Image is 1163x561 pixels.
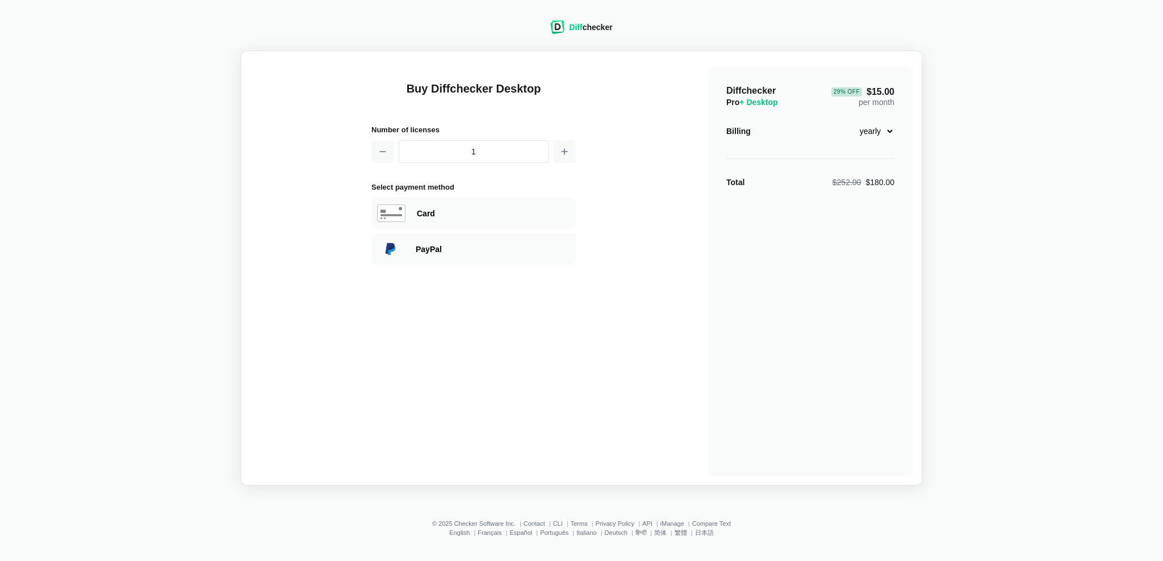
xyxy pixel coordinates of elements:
a: English [449,529,470,536]
span: $15.00 [831,87,894,97]
a: हिन्दी [635,529,646,536]
span: $252.00 [832,178,861,187]
span: Diffchecker [726,86,776,95]
a: Terms [571,520,588,527]
div: $180.00 [832,177,894,188]
a: Español [509,529,532,536]
div: checker [569,22,612,33]
div: Paying with Card [417,208,570,219]
div: Paying with Card [371,198,576,229]
div: Paying with PayPal [416,244,570,255]
a: 繁體 [675,529,687,536]
a: Deutsch [605,529,627,536]
a: 日本語 [695,529,714,536]
a: Contact [524,520,545,527]
li: © 2025 Checker Software Inc. [432,520,524,527]
span: Diff [569,23,582,32]
img: Diffchecker logo [550,20,564,34]
h2: Number of licenses [371,124,576,136]
a: Português [540,529,568,536]
strong: Total [726,178,744,187]
a: Compare Text [692,520,731,527]
div: Paying with PayPal [371,233,576,265]
a: Diffchecker logoDiffchecker [550,27,612,36]
a: iManage [660,520,684,527]
h2: Select payment method [371,181,576,193]
input: 1 [399,140,549,163]
a: Français [478,529,501,536]
span: + Desktop [739,98,777,107]
h1: Buy Diffchecker Desktop [371,81,576,110]
a: Italiano [576,529,596,536]
span: Pro [726,98,778,107]
div: 29 % Off [831,87,862,97]
div: per month [831,85,894,108]
a: 简体 [654,529,667,536]
div: Billing [726,125,751,137]
a: API [642,520,652,527]
a: CLI [553,520,563,527]
a: Privacy Policy [596,520,634,527]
